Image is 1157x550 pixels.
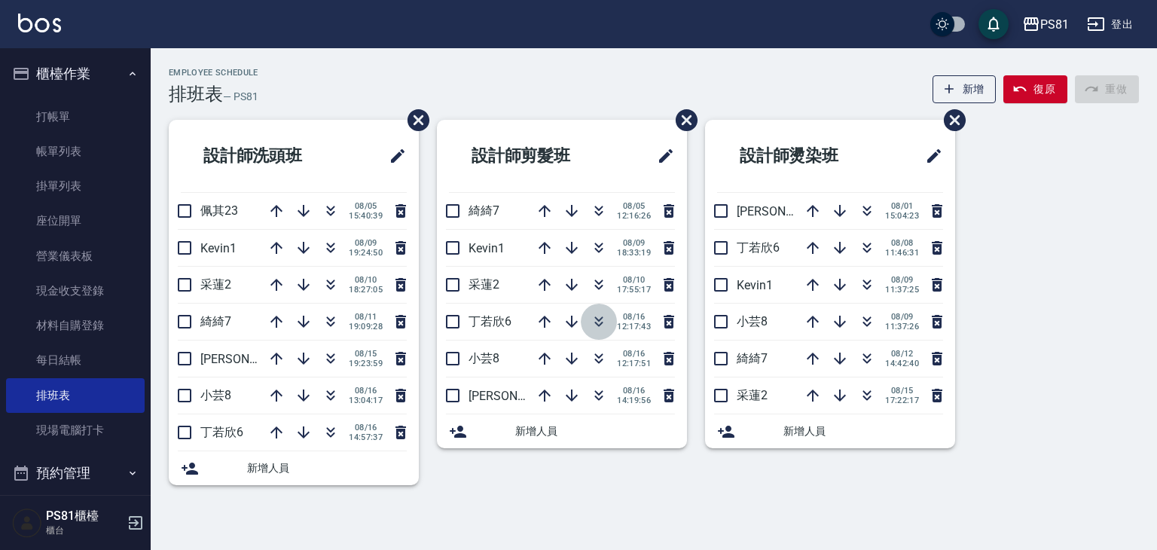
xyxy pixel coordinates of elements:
[349,201,383,211] span: 08/05
[783,423,943,439] span: 新增人員
[349,432,383,442] span: 14:57:37
[349,238,383,248] span: 08/09
[247,460,407,476] span: 新增人員
[617,211,651,221] span: 12:16:26
[617,322,651,332] span: 12:17:43
[617,238,651,248] span: 08/09
[200,314,231,328] span: 綺綺7
[1003,75,1067,103] button: 復原
[617,349,651,359] span: 08/16
[6,343,145,377] a: 每日結帳
[885,349,919,359] span: 08/12
[1016,9,1075,40] button: PS81
[6,413,145,448] a: 現場電腦打卡
[885,285,919,295] span: 11:37:25
[223,89,258,105] h6: — PS81
[515,423,675,439] span: 新增人員
[349,285,383,295] span: 18:27:05
[349,248,383,258] span: 19:24:50
[200,203,238,218] span: 佩其23
[349,275,383,285] span: 08/10
[664,98,700,142] span: 刪除班表
[6,273,145,308] a: 現金收支登錄
[617,285,651,295] span: 17:55:17
[437,414,687,448] div: 新增人員
[617,386,651,396] span: 08/16
[200,352,298,366] span: [PERSON_NAME]3
[737,278,773,292] span: Kevin1
[617,201,651,211] span: 08/05
[885,211,919,221] span: 15:04:23
[469,277,499,292] span: 采蓮2
[200,241,237,255] span: Kevin1
[6,308,145,343] a: 材料自購登錄
[885,386,919,396] span: 08/15
[648,138,675,174] span: 修改班表的標題
[200,277,231,292] span: 采蓮2
[46,524,123,537] p: 櫃台
[349,312,383,322] span: 08/11
[885,396,919,405] span: 17:22:17
[469,351,499,365] span: 小芸8
[6,134,145,169] a: 帳單列表
[885,312,919,322] span: 08/09
[6,99,145,134] a: 打帳單
[200,388,231,402] span: 小芸8
[6,378,145,413] a: 排班表
[469,203,499,218] span: 綺綺7
[737,240,780,255] span: 丁若欣6
[885,275,919,285] span: 08/09
[169,451,419,485] div: 新增人員
[380,138,407,174] span: 修改班表的標題
[1040,15,1069,34] div: PS81
[885,201,919,211] span: 08/01
[717,129,888,183] h2: 設計師燙染班
[885,238,919,248] span: 08/08
[1081,11,1139,38] button: 登出
[885,322,919,332] span: 11:37:26
[737,388,768,402] span: 采蓮2
[737,204,834,218] span: [PERSON_NAME]3
[737,351,768,365] span: 綺綺7
[705,414,955,448] div: 新增人員
[933,75,997,103] button: 新增
[737,314,768,328] span: 小芸8
[396,98,432,142] span: 刪除班表
[885,248,919,258] span: 11:46:31
[12,508,42,538] img: Person
[978,9,1009,39] button: save
[469,314,511,328] span: 丁若欣6
[617,275,651,285] span: 08/10
[18,14,61,32] img: Logo
[169,68,258,78] h2: Employee Schedule
[349,423,383,432] span: 08/16
[181,129,352,183] h2: 設計師洗頭班
[349,396,383,405] span: 13:04:17
[200,425,243,439] span: 丁若欣6
[349,359,383,368] span: 19:23:59
[6,454,145,493] button: 預約管理
[617,359,651,368] span: 12:17:51
[449,129,620,183] h2: 設計師剪髮班
[6,203,145,238] a: 座位開單
[6,239,145,273] a: 營業儀表板
[933,98,968,142] span: 刪除班表
[469,389,566,403] span: [PERSON_NAME]3
[469,241,505,255] span: Kevin1
[6,54,145,93] button: 櫃檯作業
[349,349,383,359] span: 08/15
[916,138,943,174] span: 修改班表的標題
[617,312,651,322] span: 08/16
[617,248,651,258] span: 18:33:19
[349,211,383,221] span: 15:40:39
[349,386,383,396] span: 08/16
[885,359,919,368] span: 14:42:40
[6,493,145,532] button: 報表及分析
[6,169,145,203] a: 掛單列表
[46,509,123,524] h5: PS81櫃檯
[349,322,383,332] span: 19:09:28
[169,84,223,105] h3: 排班表
[617,396,651,405] span: 14:19:56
